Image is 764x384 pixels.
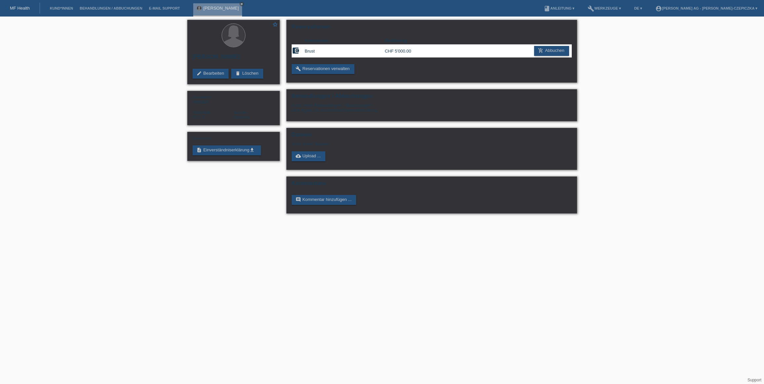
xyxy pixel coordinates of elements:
h2: Reservationen [292,23,572,33]
i: build [588,5,594,12]
h2: Kommentare [292,180,572,190]
h2: [PERSON_NAME] [193,54,274,63]
i: build [296,66,301,71]
i: cloud_upload [296,153,301,159]
div: Noch keine Dateien [292,141,493,146]
a: Support [747,378,761,382]
a: Kund*innen [47,6,76,10]
i: star_border [272,21,278,27]
span: Deutsch [234,115,249,120]
i: account_circle [655,5,662,12]
a: account_circle[PERSON_NAME] AG - [PERSON_NAME]-Czepiczka ▾ [652,6,761,10]
i: account_balance_wallet [292,47,300,55]
span: Geschlecht [193,95,211,99]
td: CHF 5'000.00 [385,45,425,58]
a: Behandlungen / Abbuchungen [76,6,146,10]
a: deleteLöschen [231,69,263,79]
i: comment [296,197,301,202]
th: Kommentar [305,37,385,45]
a: star_border [272,21,278,28]
i: delete [235,71,240,76]
th: Restbetrag [385,37,425,45]
span: Serbien / C / 22.10.2004 [193,115,205,120]
a: editBearbeiten [193,69,229,79]
i: close [240,2,243,6]
a: MF Health [10,6,30,11]
a: descriptionEinverständniserklärungget_app [193,145,261,155]
a: E-Mail Support [146,6,183,10]
td: Brust [305,45,385,58]
a: close [239,2,244,6]
i: add_shopping_cart [538,48,543,53]
span: Dokumente [193,136,211,140]
i: description [197,147,202,153]
a: cloud_uploadUpload ... [292,151,326,161]
a: add_shopping_cartAbbuchen [534,46,569,56]
span: Sprache [234,110,247,114]
h2: Dateien [292,132,572,141]
a: buildReservationen verwalten [292,64,354,74]
a: commentKommentar hinzufügen ... [292,195,356,205]
span: Nationalität [193,110,211,114]
i: book [544,5,550,12]
i: edit [197,71,202,76]
h2: Behandlungen / Abbuchungen [292,93,572,103]
a: bookAnleitung ▾ [540,6,578,10]
a: [PERSON_NAME] [203,6,239,11]
div: Weiblich [193,95,234,104]
div: Noch keine Behandlungen / Abbuchungen Bitte fügen Sie zuerst eine Reservation hinzu. [292,103,572,118]
a: buildWerkzeuge ▾ [584,6,624,10]
i: get_app [249,147,255,153]
a: DE ▾ [631,6,645,10]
